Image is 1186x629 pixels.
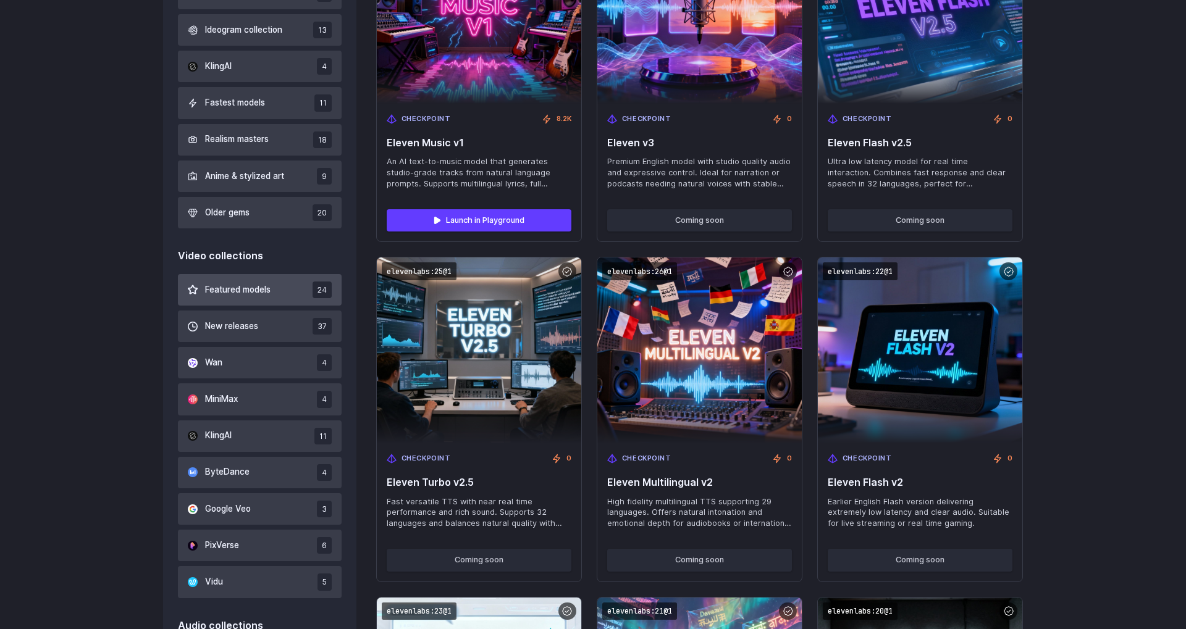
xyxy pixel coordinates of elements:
[823,602,898,620] code: elevenlabs:20@1
[828,549,1012,571] button: Coming soon
[178,51,342,82] button: KlingAI 4
[402,114,451,125] span: Checkpoint
[178,566,342,598] button: Vidu 5
[313,22,332,38] span: 13
[828,496,1012,530] span: Earlier English Flash version delivering extremely low latency and clear audio. Suitable for live...
[317,537,332,554] span: 6
[313,131,332,148] span: 18
[402,453,451,464] span: Checkpoint
[828,209,1012,231] button: Coming soon
[205,133,269,146] span: Realism masters
[178,310,342,342] button: New releases 37
[387,156,571,190] span: An AI text-to-music model that generates studio-grade tracks from natural language prompts. Suppo...
[823,262,898,280] code: elevenlabs:22@1
[178,160,342,192] button: Anime & stylized art 9
[1007,453,1012,464] span: 0
[178,383,342,415] button: MiniMax 4
[205,393,238,406] span: MiniMax
[387,496,571,530] span: Fast versatile TTS with near real time performance and rich sound. Supports 32 languages and bala...
[178,530,342,561] button: PixVerse 6
[602,602,677,620] code: elevenlabs:21@1
[607,156,792,190] span: Premium English model with studio quality audio and expressive control. Ideal for narration or po...
[597,257,802,443] img: Eleven Multilingual v2
[317,464,332,481] span: 4
[828,156,1012,190] span: Ultra low latency model for real time interaction. Combines fast response and clear speech in 32 ...
[205,539,239,552] span: PixVerse
[205,283,271,297] span: Featured models
[205,356,222,370] span: Wan
[387,209,571,231] a: Launch in Playground
[787,453,792,464] span: 0
[377,257,581,443] img: Eleven Turbo v2.5
[828,477,1012,488] span: Eleven Flash v2
[818,257,1022,443] img: Eleven Flash v2
[178,197,342,228] button: Older gems 20
[607,137,792,149] span: Eleven v3
[313,318,332,335] span: 37
[607,477,792,488] span: Eleven Multilingual v2
[317,58,332,75] span: 4
[205,60,232,73] span: KlingAI
[178,493,342,525] button: Google Veo 3
[314,428,332,444] span: 11
[314,94,332,111] span: 11
[622,453,671,464] span: Checkpoint
[178,248,342,264] div: Video collections
[317,168,332,185] span: 9
[843,453,892,464] span: Checkpoint
[387,549,571,571] button: Coming soon
[607,209,792,231] button: Coming soon
[178,14,342,46] button: Ideogram collection 13
[382,262,456,280] code: elevenlabs:25@1
[602,262,677,280] code: elevenlabs:26@1
[317,501,332,517] span: 3
[313,204,332,221] span: 20
[178,124,342,156] button: Realism masters 18
[318,573,332,590] span: 5
[178,457,342,488] button: ByteDance 4
[382,602,456,620] code: elevenlabs:23@1
[622,114,671,125] span: Checkpoint
[205,320,258,333] span: New releases
[787,114,792,125] span: 0
[178,87,342,119] button: Fastest models 11
[205,96,265,110] span: Fastest models
[205,206,250,220] span: Older gems
[1007,114,1012,125] span: 0
[317,354,332,371] span: 4
[387,137,571,149] span: Eleven Music v1
[828,137,1012,149] span: Eleven Flash v2.5
[317,391,332,407] span: 4
[566,453,571,464] span: 0
[178,274,342,306] button: Featured models 24
[205,575,223,589] span: Vidu
[205,465,250,479] span: ByteDance
[178,420,342,452] button: KlingAI 11
[557,114,571,125] span: 8.2K
[843,114,892,125] span: Checkpoint
[313,281,332,298] span: 24
[607,496,792,530] span: High fidelity multilingual TTS supporting 29 languages. Offers natural intonation and emotional d...
[205,170,284,183] span: Anime & stylized art
[387,477,571,488] span: Eleven Turbo v2.5
[178,347,342,378] button: Wan 4
[205,502,251,516] span: Google Veo
[607,549,792,571] button: Coming soon
[205,23,282,37] span: Ideogram collection
[205,429,232,443] span: KlingAI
